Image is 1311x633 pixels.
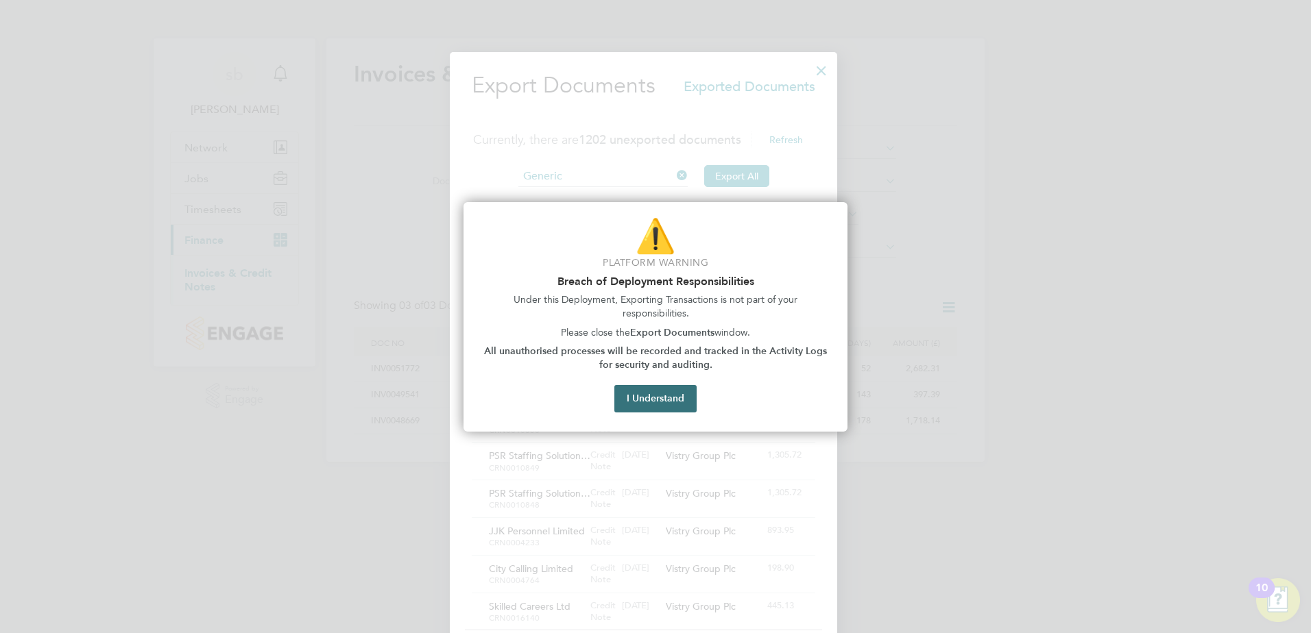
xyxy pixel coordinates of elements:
button: I Understand [614,385,697,412]
strong: All unauthorised processes will be recorded and tracked in the Activity Logs for security and aud... [484,345,830,371]
div: Breach of Deployment Warning [464,202,847,432]
span: window. [714,327,750,338]
p: Under this Deployment, Exporting Transactions is not part of your responsibilities. [480,293,831,320]
span: Please close the [561,327,630,338]
p: Platform Warning [480,256,831,270]
h2: Breach of Deployment Responsibilities [480,275,831,288]
strong: Export Documents [630,327,714,338]
p: ⚠️ [480,213,831,259]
